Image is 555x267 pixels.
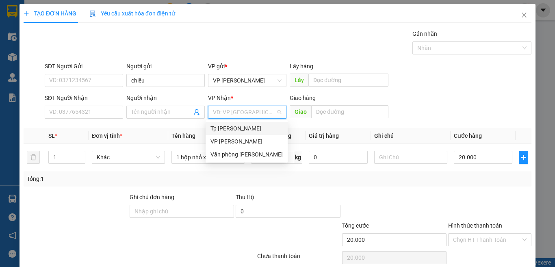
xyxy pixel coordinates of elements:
span: Giao hàng [290,95,316,101]
div: SĐT Người Nhận [45,93,123,102]
input: Dọc đường [308,74,388,87]
img: icon [89,11,96,17]
div: Văn phòng [PERSON_NAME] [210,150,283,159]
label: Hình thức thanh toán [448,222,502,229]
button: plus [519,151,528,164]
span: user-add [193,109,200,115]
span: Giao [290,105,311,118]
input: 0 [309,151,367,164]
span: plus [519,154,528,161]
span: VP Nhận [208,95,231,101]
div: VP Phan Rang [206,135,288,148]
span: Tên hàng [171,132,195,139]
span: plus [24,11,29,16]
span: close [521,12,527,18]
span: Giá trị hàng [309,132,339,139]
span: Thu Hộ [236,194,254,200]
input: VD: Bàn, Ghế [171,151,245,164]
input: Ghi Chú [374,151,447,164]
span: Khác [97,151,160,163]
span: Tổng cước [342,222,369,229]
div: Tổng: 1 [27,174,215,183]
div: Tp Hồ Chí Minh [206,122,288,135]
div: SĐT Người Gửi [45,62,123,71]
div: Người gửi [126,62,205,71]
span: TẠO ĐƠN HÀNG [24,10,76,17]
th: Ghi chú [371,128,451,144]
div: Chưa thanh toán [256,252,341,266]
div: VP [PERSON_NAME] [210,137,283,146]
input: Dọc đường [311,105,388,118]
span: VP Phan Rang [213,74,282,87]
span: SL [48,132,55,139]
div: Văn phòng Phan Thiết [206,148,288,161]
span: Yêu cầu xuất hóa đơn điện tử [89,10,175,17]
div: Tp [PERSON_NAME] [210,124,283,133]
span: Lấy hàng [290,63,313,69]
label: Ghi chú đơn hàng [130,194,174,200]
span: Cước hàng [454,132,482,139]
div: Người nhận [126,93,205,102]
input: Ghi chú đơn hàng [130,205,234,218]
span: Lấy [290,74,308,87]
div: VP gửi [208,62,286,71]
label: Gán nhãn [412,30,437,37]
span: kg [294,151,302,164]
button: delete [27,151,40,164]
span: Đơn vị tính [92,132,122,139]
button: Close [513,4,535,27]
